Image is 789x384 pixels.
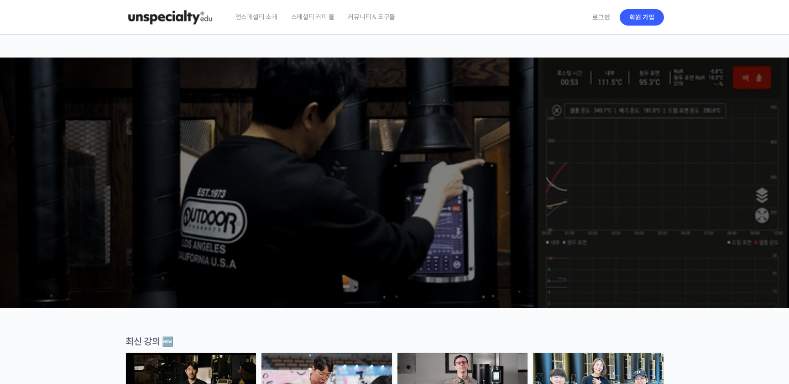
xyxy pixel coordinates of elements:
a: 회원 가입 [620,9,664,26]
p: 시간과 장소에 구애받지 않고, 검증된 커리큘럼으로 [9,190,780,203]
div: 최신 강의 🆕 [125,336,664,348]
p: [PERSON_NAME]을 다하는 당신을 위해, 최고와 함께 만든 커피 클래스 [9,140,780,186]
a: 로그인 [587,7,616,28]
